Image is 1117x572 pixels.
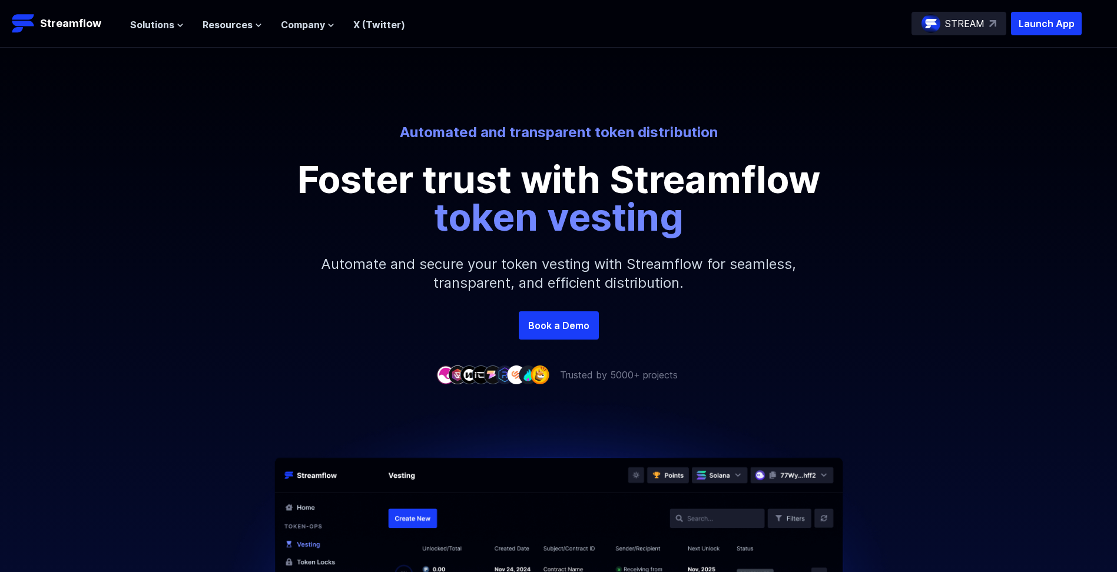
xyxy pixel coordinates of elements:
img: company-8 [519,365,538,384]
button: Resources [203,18,262,32]
img: company-7 [507,365,526,384]
span: Company [281,18,325,32]
button: Company [281,18,334,32]
span: Solutions [130,18,174,32]
a: STREAM [912,12,1006,35]
img: company-5 [483,365,502,384]
p: Trusted by 5000+ projects [560,368,678,382]
p: Streamflow [40,15,101,32]
button: Launch App [1011,12,1082,35]
img: company-9 [531,365,549,384]
a: X (Twitter) [353,19,405,31]
img: streamflow-logo-circle.png [922,14,940,33]
img: company-1 [436,365,455,384]
span: Resources [203,18,253,32]
span: token vesting [434,194,684,240]
p: Automated and transparent token distribution [233,123,885,142]
p: Foster trust with Streamflow [294,161,824,236]
img: company-2 [448,365,467,384]
img: top-right-arrow.svg [989,20,996,27]
img: company-4 [472,365,490,384]
img: Streamflow Logo [12,12,35,35]
a: Book a Demo [519,311,599,340]
a: Streamflow [12,12,118,35]
p: Automate and secure your token vesting with Streamflow for seamless, transparent, and efficient d... [306,236,812,311]
img: company-6 [495,365,514,384]
p: STREAM [945,16,985,31]
button: Solutions [130,18,184,32]
img: company-3 [460,365,479,384]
